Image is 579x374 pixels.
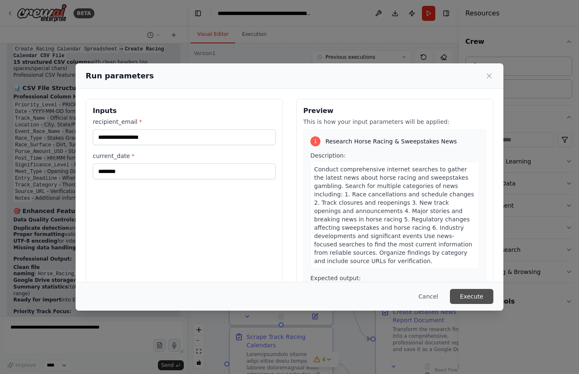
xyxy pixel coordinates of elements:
[93,152,276,160] label: current_date
[86,70,154,82] h2: Run parameters
[314,166,474,264] span: Conduct comprehensive internet searches to gather the latest news about horse racing and sweepsta...
[310,136,320,146] div: 1
[93,106,276,116] h3: Inputs
[310,275,361,281] span: Expected output:
[412,289,445,304] button: Cancel
[93,118,276,126] label: recipient_email
[303,118,486,126] p: This is how your input parameters will be applied:
[303,106,486,116] h3: Preview
[325,137,457,146] span: Research Horse Racing & Sweepstakes News
[450,289,493,304] button: Execute
[310,152,345,159] span: Description:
